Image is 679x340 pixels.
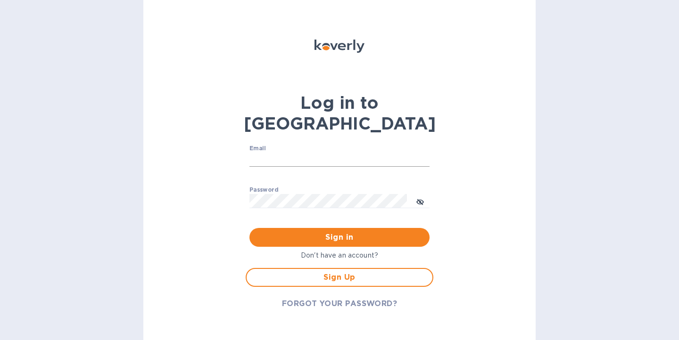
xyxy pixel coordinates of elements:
[257,232,422,243] span: Sign in
[249,187,278,193] label: Password
[249,146,266,152] label: Email
[274,294,405,313] button: FORGOT YOUR PASSWORD?
[244,92,436,134] b: Log in to [GEOGRAPHIC_DATA]
[315,40,364,53] img: Koverly
[254,272,425,283] span: Sign Up
[246,251,433,260] p: Don't have an account?
[246,268,433,287] button: Sign Up
[249,228,430,247] button: Sign in
[411,192,430,210] button: toggle password visibility
[282,298,397,309] span: FORGOT YOUR PASSWORD?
